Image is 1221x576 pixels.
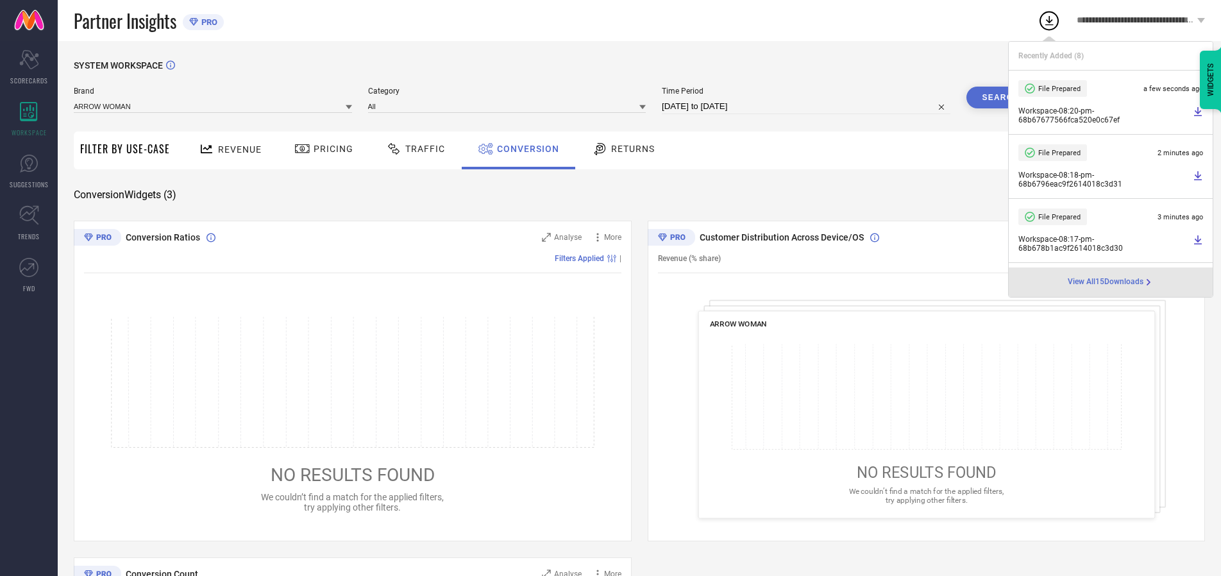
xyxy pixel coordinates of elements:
a: Download [1193,106,1203,124]
span: TRENDS [18,232,40,241]
span: File Prepared [1038,85,1081,93]
span: Workspace - 08:18-pm - 68b6796eac9f2614018c3d31 [1018,171,1190,189]
span: 2 minutes ago [1158,149,1203,157]
span: ARROW WOMAN [709,319,766,328]
span: More [604,233,621,242]
span: Conversion Ratios [126,232,200,242]
span: SYSTEM WORKSPACE [74,60,163,71]
span: Workspace - 08:17-pm - 68b678b1ac9f2614018c3d30 [1018,235,1190,253]
span: Workspace - 08:20-pm - 68b67677566fca520e0c67ef [1018,106,1190,124]
div: Open download list [1038,9,1061,32]
span: SUGGESTIONS [10,180,49,189]
input: Select time period [662,99,950,114]
span: 3 minutes ago [1158,213,1203,221]
span: Pricing [314,144,353,154]
span: Category [368,87,646,96]
span: Revenue [218,144,262,155]
span: File Prepared [1038,149,1081,157]
span: Conversion Widgets ( 3 ) [74,189,176,201]
div: Premium [648,229,695,248]
span: Brand [74,87,352,96]
div: Open download page [1068,277,1154,287]
button: Search [966,87,1036,108]
span: NO RESULTS FOUND [856,464,996,482]
span: Time Period [662,87,950,96]
span: Recently Added ( 8 ) [1018,51,1084,60]
span: Traffic [405,144,445,154]
span: SCORECARDS [10,76,48,85]
span: We couldn’t find a match for the applied filters, try applying other filters. [848,487,1004,504]
span: We couldn’t find a match for the applied filters, try applying other filters. [261,492,444,512]
span: Customer Distribution Across Device/OS [700,232,864,242]
span: WORKSPACE [12,128,47,137]
span: Filters Applied [555,254,604,263]
span: | [619,254,621,263]
span: Analyse [554,233,582,242]
span: Conversion [497,144,559,154]
span: Filter By Use-Case [80,141,170,157]
span: PRO [198,17,217,27]
div: Premium [74,229,121,248]
span: Returns [611,144,655,154]
span: FWD [23,284,35,293]
span: Partner Insights [74,8,176,34]
span: a few seconds ago [1143,85,1203,93]
span: Revenue (% share) [658,254,721,263]
span: File Prepared [1038,213,1081,221]
a: Download [1193,235,1203,253]
span: View All 15 Downloads [1068,277,1143,287]
a: View All15Downloads [1068,277,1154,287]
svg: Zoom [542,233,551,242]
span: NO RESULTS FOUND [271,464,435,486]
a: Download [1193,171,1203,189]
